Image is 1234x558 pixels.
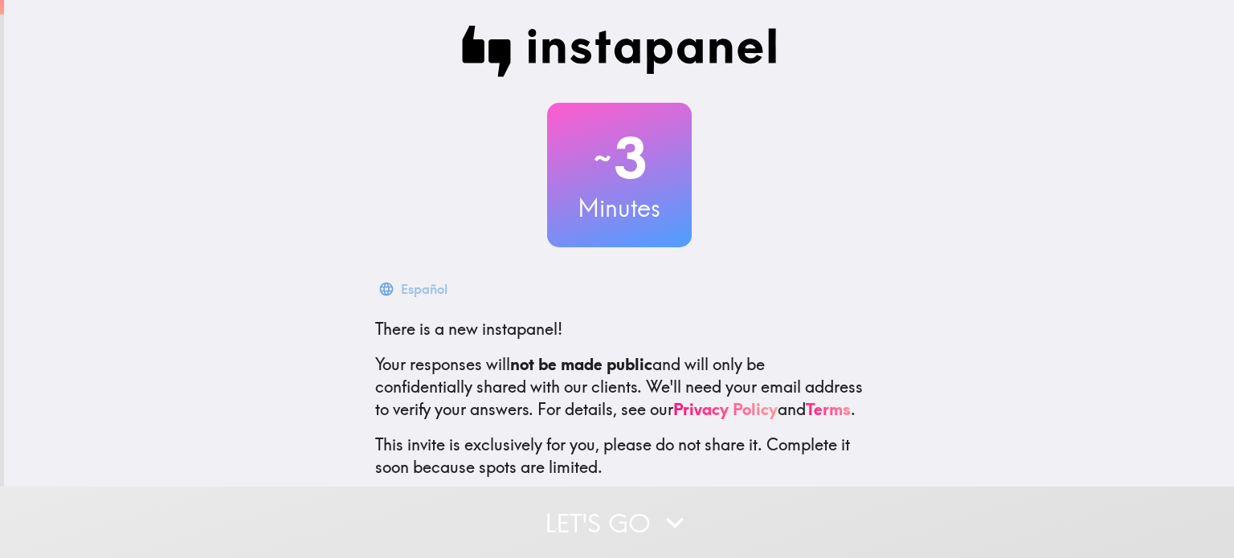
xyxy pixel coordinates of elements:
button: Español [375,273,454,305]
img: Instapanel [462,26,777,77]
p: This invite is exclusively for you, please do not share it. Complete it soon because spots are li... [375,434,864,479]
a: Privacy Policy [673,399,778,419]
b: not be made public [510,354,652,374]
span: There is a new instapanel! [375,319,562,339]
p: Your responses will and will only be confidentially shared with our clients. We'll need your emai... [375,353,864,421]
h3: Minutes [547,191,692,225]
span: ~ [591,134,614,182]
a: Terms [806,399,851,419]
h2: 3 [547,125,692,191]
div: Español [401,278,447,300]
